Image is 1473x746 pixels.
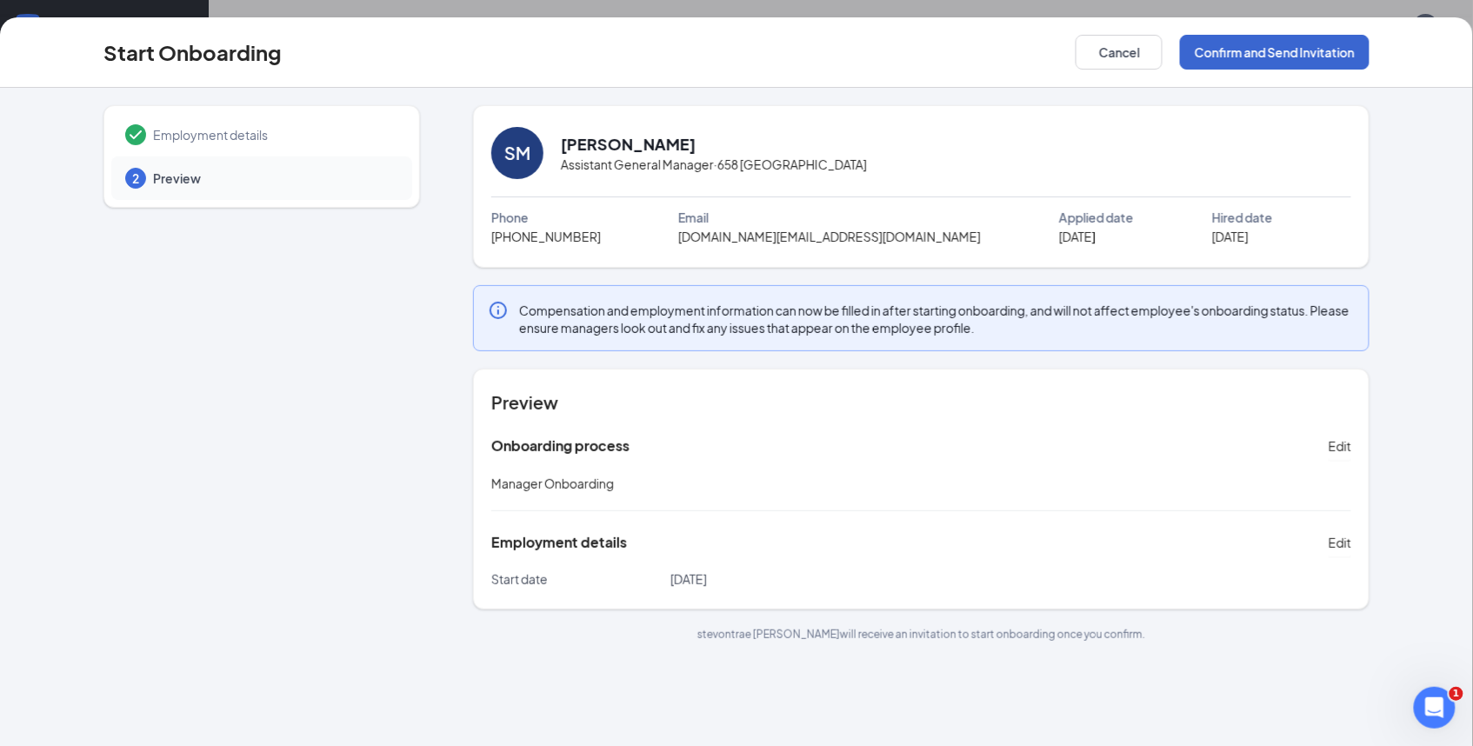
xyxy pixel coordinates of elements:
[103,37,282,67] h3: Start Onboarding
[1212,227,1249,246] span: [DATE]
[1450,687,1463,701] span: 1
[491,390,1351,415] h4: Preview
[491,476,614,491] span: Manager Onboarding
[1076,35,1163,70] button: Cancel
[1329,529,1351,556] button: Edit
[1180,35,1370,70] button: Confirm and Send Invitation
[488,300,509,321] svg: Info
[1329,432,1351,460] button: Edit
[678,227,981,246] span: [DOMAIN_NAME][EMAIL_ADDRESS][DOMAIN_NAME]
[670,570,922,588] p: [DATE]
[491,533,627,552] h5: Employment details
[1059,227,1096,246] span: [DATE]
[561,155,867,174] span: Assistant General Manager · 658 [GEOGRAPHIC_DATA]
[561,133,696,155] h2: [PERSON_NAME]
[1329,534,1351,551] span: Edit
[1059,208,1134,227] span: Applied date
[153,170,395,187] span: Preview
[125,124,146,145] svg: Checkmark
[519,302,1355,336] span: Compensation and employment information can now be filled in after starting onboarding, and will ...
[491,570,670,588] p: Start date
[1414,687,1456,729] iframe: Intercom live chat
[132,170,139,187] span: 2
[491,208,529,227] span: Phone
[1212,208,1273,227] span: Hired date
[491,227,601,246] span: [PHONE_NUMBER]
[504,141,530,165] div: SM
[153,126,395,143] span: Employment details
[491,436,630,456] h5: Onboarding process
[1329,437,1351,455] span: Edit
[473,627,1370,642] p: stevontrae [PERSON_NAME] will receive an invitation to start onboarding once you confirm.
[678,208,709,227] span: Email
